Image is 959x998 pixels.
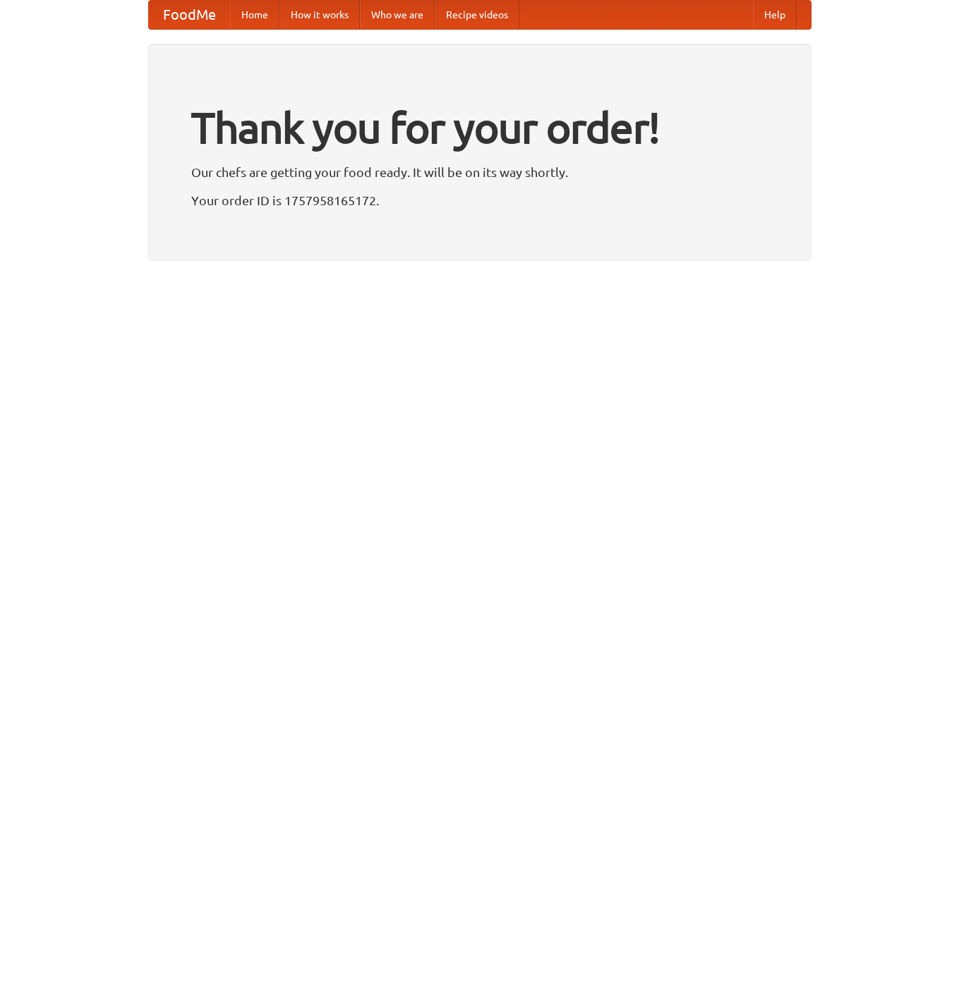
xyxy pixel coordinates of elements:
a: How it works [279,1,360,29]
a: Recipe videos [435,1,519,29]
p: Your order ID is 1757958165172. [191,190,768,211]
a: Help [753,1,797,29]
a: FoodMe [149,1,230,29]
a: Who we are [360,1,435,29]
a: Home [230,1,279,29]
h1: Thank you for your order! [191,94,768,162]
p: Our chefs are getting your food ready. It will be on its way shortly. [191,162,768,183]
